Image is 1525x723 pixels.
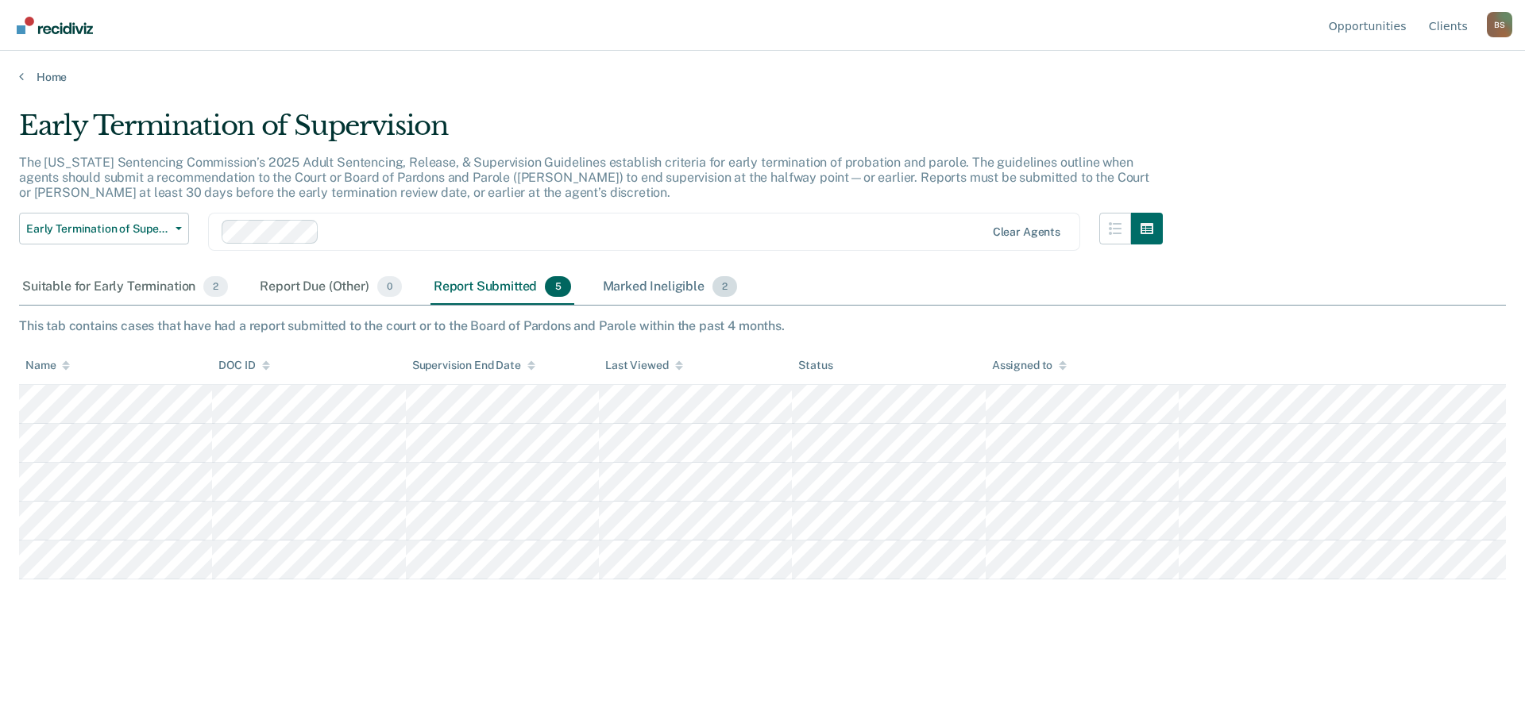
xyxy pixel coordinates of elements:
[257,270,404,305] div: Report Due (Other)0
[19,70,1506,84] a: Home
[25,359,70,372] div: Name
[545,276,570,297] span: 5
[19,270,231,305] div: Suitable for Early Termination2
[798,359,832,372] div: Status
[203,276,228,297] span: 2
[377,276,402,297] span: 0
[992,359,1067,372] div: Assigned to
[218,359,269,372] div: DOC ID
[1487,12,1512,37] div: B S
[600,270,741,305] div: Marked Ineligible2
[605,359,682,372] div: Last Viewed
[26,222,169,236] span: Early Termination of Supervision
[430,270,574,305] div: Report Submitted5
[19,318,1506,333] div: This tab contains cases that have had a report submitted to the court or to the Board of Pardons ...
[19,213,189,244] button: Early Termination of Supervision
[412,359,535,372] div: Supervision End Date
[19,110,1163,155] div: Early Termination of Supervision
[993,225,1060,239] div: Clear agents
[19,155,1149,200] p: The [US_STATE] Sentencing Commission’s 2025 Adult Sentencing, Release, & Supervision Guidelines e...
[712,276,737,297] span: 2
[1487,12,1512,37] button: Profile dropdown button
[17,17,93,34] img: Recidiviz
